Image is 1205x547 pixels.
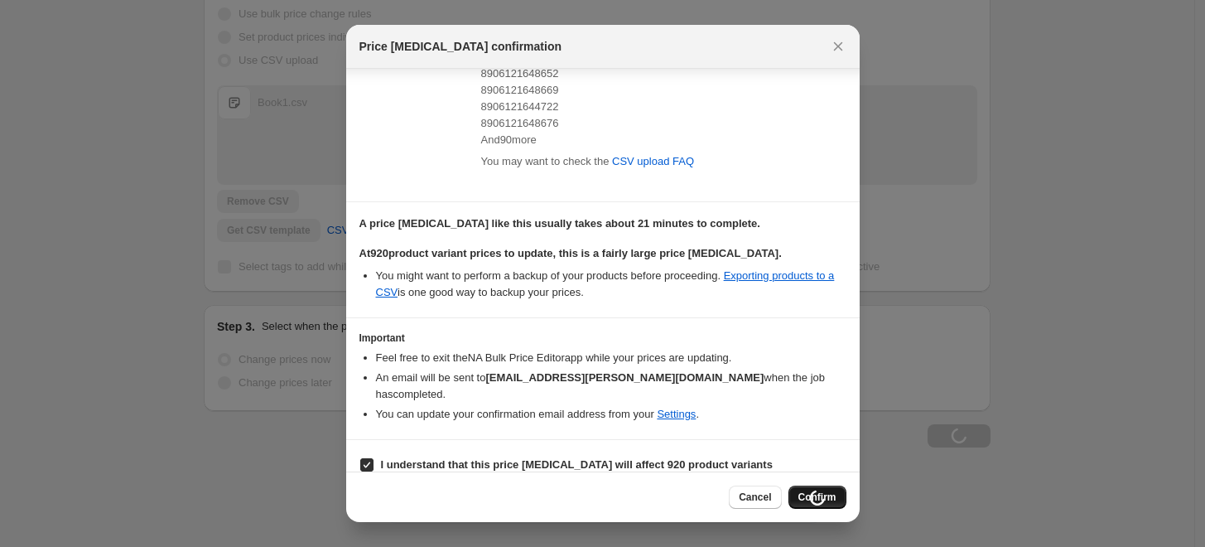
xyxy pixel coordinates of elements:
[359,332,846,345] h3: Important
[481,84,559,96] span: 8906121648669
[376,268,846,301] li: You might want to perform a backup of your products before proceeding. is one good way to backup ...
[481,155,610,167] span: You may want to check the
[359,217,760,230] b: A price [MEDICAL_DATA] like this usually takes about 21 minutes to complete.
[376,269,835,298] a: Exporting products to a CSV
[485,371,764,384] b: [EMAIL_ADDRESS][PERSON_NAME][DOMAIN_NAME]
[376,406,846,423] li: You can update your confirmation email address from your .
[359,38,562,55] span: Price [MEDICAL_DATA] confirmation
[481,117,559,129] span: 8906121648676
[481,133,537,146] span: And 90 more
[376,370,846,403] li: An email will be sent to when the job has completed .
[612,153,694,170] span: CSV upload FAQ
[739,491,771,504] span: Cancel
[376,350,846,366] li: Feel free to exit the NA Bulk Price Editor app while your prices are updating.
[481,100,559,113] span: 8906121644722
[481,67,559,80] span: 8906121648652
[657,408,696,420] a: Settings
[729,486,781,509] button: Cancel
[359,247,782,259] b: At 920 product variant prices to update, this is a fairly large price [MEDICAL_DATA].
[381,458,773,471] b: I understand that this price [MEDICAL_DATA] will affect 920 product variants
[602,148,704,175] a: CSV upload FAQ
[827,35,850,58] button: Close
